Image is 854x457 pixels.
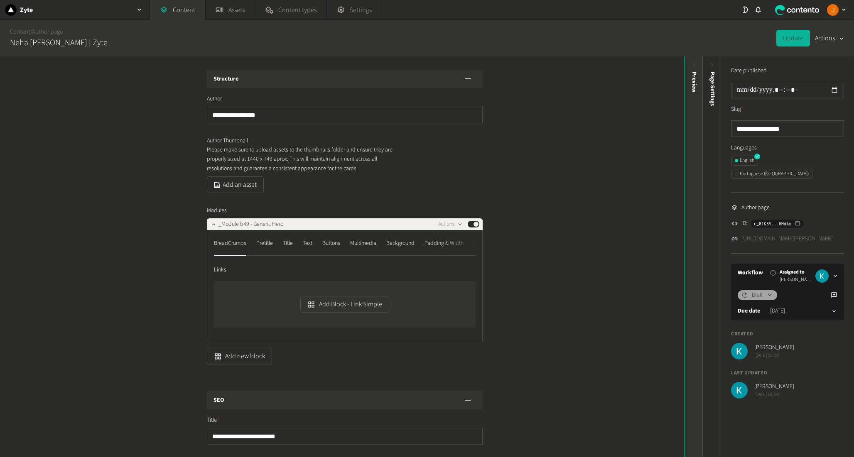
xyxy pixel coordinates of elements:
button: Actions [438,219,463,229]
a: Content [10,27,30,36]
h4: Last updated [731,369,844,377]
img: Karlo Jedud [815,269,829,283]
button: c_01K5V...6HdAx [751,220,804,228]
h4: Created [731,330,844,338]
div: Portuguese ([GEOGRAPHIC_DATA]) [735,170,809,178]
h3: Structure [213,75,238,83]
time: [DATE] [770,307,785,315]
label: Slug [731,105,743,114]
span: Author page [741,203,770,212]
button: Portuguese ([GEOGRAPHIC_DATA]) [731,169,812,179]
a: Author page [32,27,63,36]
span: [PERSON_NAME] [754,382,794,391]
span: Author [207,95,222,103]
div: English [735,157,754,164]
img: Karlo Jedud [731,343,748,359]
div: Pretitle [256,237,273,250]
span: / [30,27,32,36]
img: Karlo Jedud [731,382,748,398]
span: [DATE] 16:18 [754,352,794,359]
span: [PERSON_NAME] [780,276,812,283]
div: Text [303,237,312,250]
button: Add an asset [207,176,264,193]
span: Title [207,416,220,425]
label: Languages [731,144,844,152]
img: Zyte [5,4,17,16]
span: Modules [207,206,227,215]
button: Actions [815,30,844,46]
div: Title [283,237,293,250]
button: Add Block - Link Simple [300,296,389,313]
label: Due date [738,307,760,315]
span: ID: [741,219,747,228]
span: _Module b49 - Generic Hero [218,220,283,229]
h2: Neha [PERSON_NAME] | Zyte [10,37,108,49]
span: [PERSON_NAME] [754,343,794,352]
div: Preview [690,72,699,93]
div: Padding & Width [425,237,464,250]
div: Background [386,237,415,250]
h3: SEO [213,396,224,405]
div: Buttons [322,237,340,250]
span: Author Thumbnail [207,137,248,145]
a: Workflow [738,269,763,277]
a: [URL][DOMAIN_NAME][PERSON_NAME] [741,235,834,243]
div: BreadCrumbs [214,237,246,250]
span: c_01K5V...6HdAx [754,220,791,227]
span: Content types [278,5,317,15]
p: Please make sure to upload assets to the thumbnails folder and ensure they are properly sized at ... [207,145,396,173]
span: Assigned to [780,269,812,276]
span: Page Settings [708,72,717,106]
span: [DATE] 16:18 [754,391,794,398]
h2: Zyte [20,5,33,15]
button: Draft [738,290,777,300]
button: Update [776,30,810,46]
img: Josu Escalada [827,4,839,16]
div: Multimedia [350,237,376,250]
span: Settings [350,5,372,15]
span: Links [214,266,226,274]
span: Draft [752,291,763,300]
button: English [731,156,758,166]
button: Add new block [207,348,272,364]
label: Date published [731,66,767,75]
